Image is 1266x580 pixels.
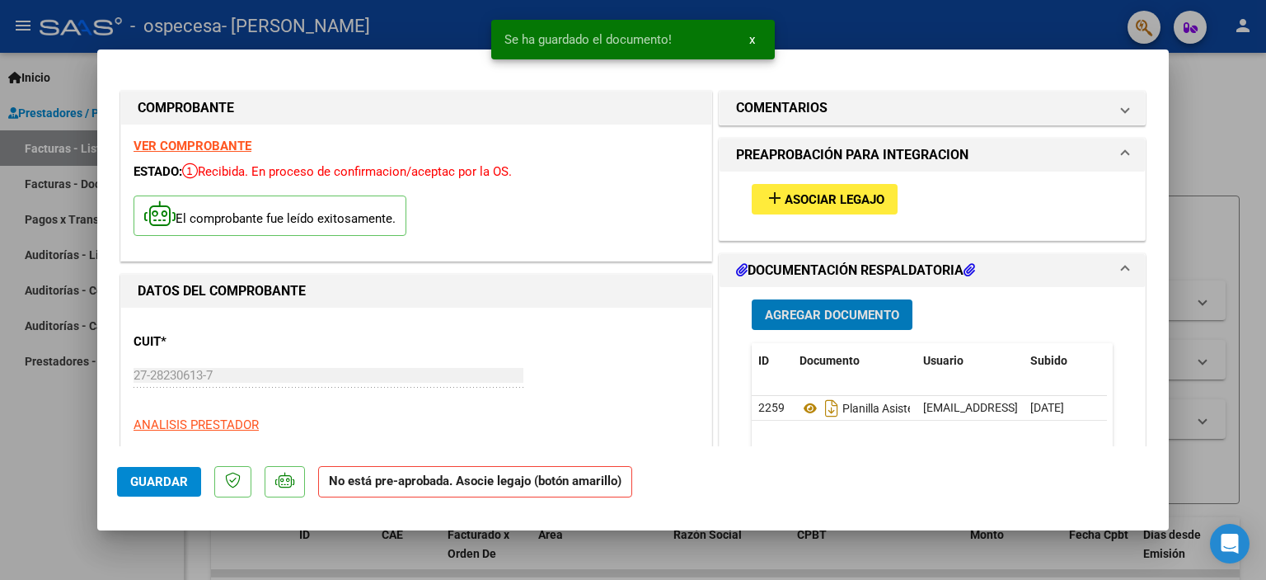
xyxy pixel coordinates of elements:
[765,188,785,208] mat-icon: add
[785,192,884,207] span: Asociar Legajo
[793,343,917,379] datatable-header-cell: Documento
[117,467,201,497] button: Guardar
[720,92,1145,125] mat-expansion-panel-header: COMENTARIOS
[736,25,768,54] button: x
[1106,343,1189,379] datatable-header-cell: Acción
[138,283,306,299] strong: DATOS DEL COMPROBANTE
[799,402,974,415] span: Planilla Asistencia Agosto
[752,299,912,330] button: Agregar Documento
[752,184,898,215] button: Asociar Legajo
[720,139,1145,172] mat-expansion-panel-header: PREAPROBACIÓN PARA INTEGRACION
[752,343,793,379] datatable-header-cell: ID
[799,354,860,367] span: Documento
[1024,343,1106,379] datatable-header-cell: Subido
[736,98,828,118] h1: COMENTARIOS
[1030,401,1064,414] span: [DATE]
[749,32,755,47] span: x
[1210,524,1250,563] div: Open Intercom Messenger
[134,332,303,351] p: CUIT
[134,139,251,153] a: VER COMPROBANTE
[720,172,1145,240] div: PREAPROBACIÓN PARA INTEGRACION
[504,31,672,48] span: Se ha guardado el documento!
[736,145,968,165] h1: PREAPROBACIÓN PARA INTEGRACION
[720,254,1145,287] mat-expansion-panel-header: DOCUMENTACIÓN RESPALDATORIA
[736,261,975,281] h1: DOCUMENTACIÓN RESPALDATORIA
[134,417,259,432] span: ANALISIS PRESTADOR
[318,466,632,498] strong: No está pre-aprobada. Asocie legajo (botón amarillo)
[917,343,1024,379] datatable-header-cell: Usuario
[765,308,899,323] span: Agregar Documento
[138,100,234,116] strong: COMPROBANTE
[130,474,188,489] span: Guardar
[758,401,785,414] span: 2259
[758,354,769,367] span: ID
[134,164,182,179] span: ESTADO:
[182,164,512,179] span: Recibida. En proceso de confirmacion/aceptac por la OS.
[821,395,842,422] i: Descargar documento
[134,196,406,236] p: El comprobante fue leído exitosamente.
[923,401,1203,414] span: [EMAIL_ADDRESS][DOMAIN_NAME] - [PERSON_NAME]
[923,354,964,367] span: Usuario
[1030,354,1067,367] span: Subido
